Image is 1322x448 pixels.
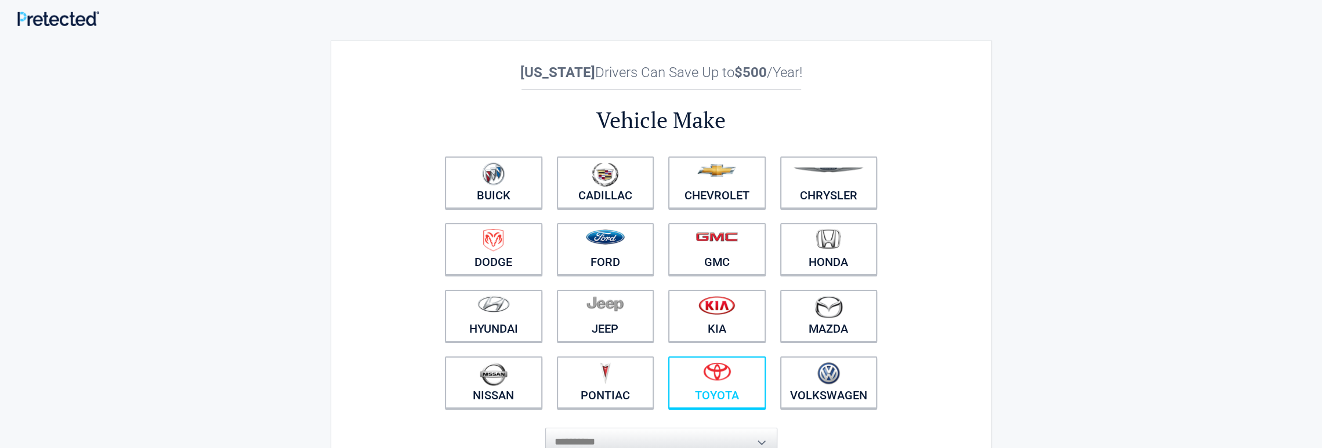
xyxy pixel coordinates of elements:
[780,223,878,275] a: Honda
[586,296,624,312] img: jeep
[698,296,735,315] img: kia
[793,167,864,173] img: chrysler
[482,162,505,185] img: buick
[483,229,504,252] img: dodge
[668,223,766,275] a: GMC
[477,296,510,312] img: hyundai
[817,362,840,385] img: volkswagen
[445,156,542,209] a: Buick
[438,105,885,135] h2: Vehicle Make
[480,362,508,386] img: nissan
[438,64,885,81] h2: Drivers Can Save Up to /Year
[445,356,542,409] a: Nissan
[814,296,843,318] img: mazda
[668,156,766,209] a: Chevrolet
[780,156,878,209] a: Chrysler
[520,64,595,81] b: [US_STATE]
[445,223,542,275] a: Dodge
[697,164,736,177] img: chevrolet
[557,223,654,275] a: Ford
[703,362,731,381] img: toyota
[668,290,766,342] a: Kia
[445,290,542,342] a: Hyundai
[557,156,654,209] a: Cadillac
[668,356,766,409] a: Toyota
[780,290,878,342] a: Mazda
[734,64,767,81] b: $500
[780,356,878,409] a: Volkswagen
[592,162,618,187] img: cadillac
[557,290,654,342] a: Jeep
[696,232,738,242] img: gmc
[17,11,99,26] img: Main Logo
[816,229,841,249] img: honda
[557,356,654,409] a: Pontiac
[586,230,625,245] img: ford
[599,362,611,384] img: pontiac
